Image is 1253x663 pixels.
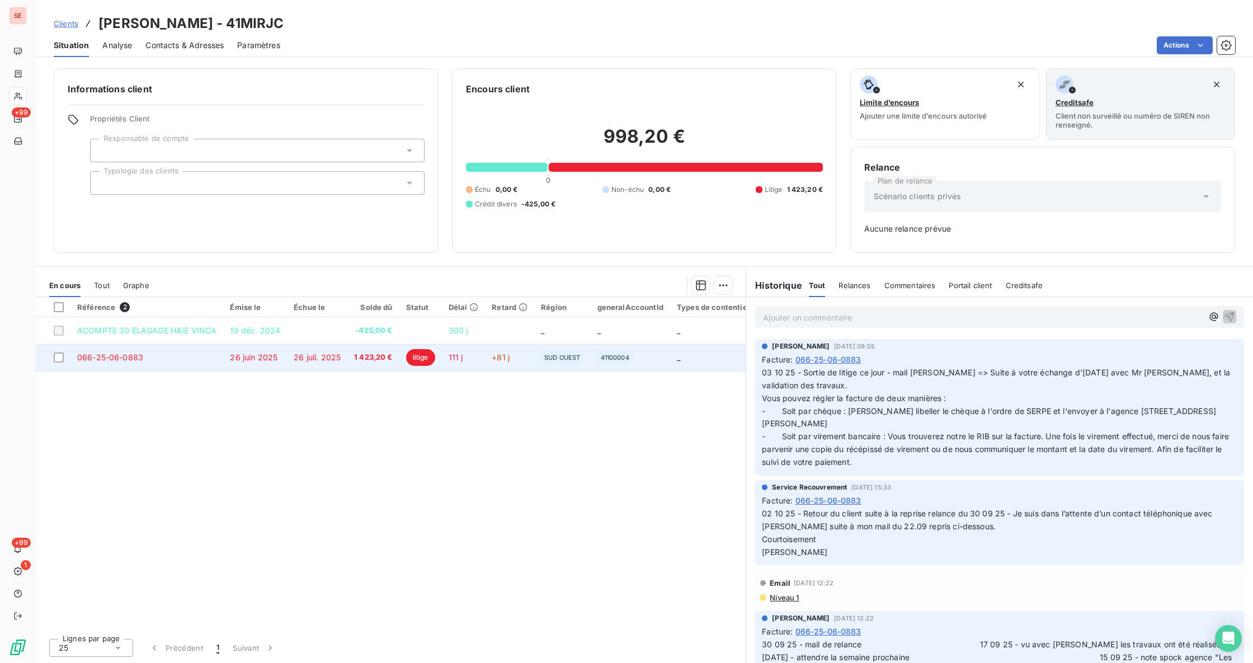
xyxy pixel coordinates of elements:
[787,185,823,195] span: 1 423,20 €
[475,199,517,209] span: Crédit divers
[12,538,31,548] span: +99
[102,40,132,51] span: Analyse
[772,341,830,351] span: [PERSON_NAME]
[762,495,793,506] span: Facture :
[9,638,27,656] img: Logo LeanPay
[100,178,109,188] input: Ajouter une valeur
[1056,98,1094,107] span: Creditsafe
[475,185,491,195] span: Échu
[406,303,435,312] div: Statut
[1215,625,1242,652] div: Open Intercom Messenger
[406,349,435,366] span: litige
[544,354,580,361] span: SUD OUEST
[54,19,78,28] span: Clients
[860,111,987,120] span: Ajouter une limite d’encours autorisé
[1056,111,1226,129] span: Client non surveillé ou numéro de SIREN non renseigné.
[772,613,830,623] span: [PERSON_NAME]
[54,18,78,29] a: Clients
[68,82,425,96] h6: Informations client
[1046,68,1235,140] button: CreditsafeClient non surveillé ou numéro de SIREN non renseigné.
[77,326,216,335] span: ACOMPTE 30 ELAGAGE HAIE VINCA
[466,125,823,159] h2: 998,20 €
[772,482,847,492] span: Service Recouvrement
[795,495,861,506] span: 066-25-06-0883
[864,161,1221,174] h6: Relance
[59,642,68,653] span: 25
[94,281,110,290] span: Tout
[769,593,799,602] span: Niveau 1
[762,547,827,557] span: [PERSON_NAME]
[98,13,284,34] h3: [PERSON_NAME] - 41MIRJC
[496,185,518,195] span: 0,00 €
[611,185,644,195] span: Non-échu
[354,303,393,312] div: Solde dû
[765,185,783,195] span: Litige
[884,281,936,290] span: Commentaires
[834,615,874,622] span: [DATE] 12:22
[1006,281,1043,290] span: Creditsafe
[230,303,280,312] div: Émise le
[541,326,544,335] span: _
[123,281,149,290] span: Graphe
[677,326,680,335] span: _
[851,484,891,491] span: [DATE] 15:33
[449,326,468,335] span: 300 j
[839,281,870,290] span: Relances
[874,191,961,202] span: Scénario clients privés
[492,352,510,362] span: +81 j
[677,303,756,312] div: Types de contentieux
[210,636,226,660] button: 1
[294,303,341,312] div: Échue le
[762,509,1214,531] span: 02 10 25 - Retour du client suite à la reprise relance du 30 09 25 - Je suis dans l’attente d’un ...
[237,40,280,51] span: Paramètres
[492,303,527,312] div: Retard
[677,352,680,362] span: _
[9,7,27,25] div: SE
[294,352,341,362] span: 26 juil. 2025
[762,368,1232,467] span: 03 10 25 - Sortie de litige ce jour - mail [PERSON_NAME] => Suite à votre échange d'[DATE] avec M...
[449,303,479,312] div: Délai
[648,185,671,195] span: 0,00 €
[850,68,1039,140] button: Limite d’encoursAjouter une limite d’encours autorisé
[21,560,31,570] span: 1
[77,352,143,362] span: 066-25-06-0883
[230,326,280,335] span: 19 déc. 2024
[762,354,793,365] span: Facture :
[145,40,224,51] span: Contacts & Adresses
[762,626,793,637] span: Facture :
[746,279,802,292] h6: Historique
[1157,36,1213,54] button: Actions
[12,107,31,117] span: +99
[762,534,816,544] span: Courtoisement
[100,145,109,156] input: Ajouter une valeur
[809,281,826,290] span: Tout
[466,82,530,96] h6: Encours client
[597,326,601,335] span: _
[601,354,629,361] span: 41100004
[216,642,219,653] span: 1
[77,302,216,312] div: Référence
[120,302,130,312] span: 2
[795,626,861,637] span: 066-25-06-0883
[770,579,790,587] span: Email
[230,352,277,362] span: 26 juin 2025
[521,199,555,209] span: -425,00 €
[949,281,992,290] span: Portail client
[142,636,210,660] button: Précédent
[546,176,550,185] span: 0
[49,281,81,290] span: En cours
[795,354,861,365] span: 066-25-06-0883
[354,352,393,363] span: 1 423,20 €
[794,580,833,586] span: [DATE] 12:22
[354,325,393,336] span: -425,00 €
[90,114,425,130] span: Propriétés Client
[449,352,463,362] span: 111 j
[860,98,919,107] span: Limite d’encours
[834,343,875,350] span: [DATE] 09:55
[226,636,282,660] button: Suivant
[541,303,583,312] div: Région
[54,40,89,51] span: Situation
[864,223,1221,234] span: Aucune relance prévue
[597,303,663,312] div: generalAccountId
